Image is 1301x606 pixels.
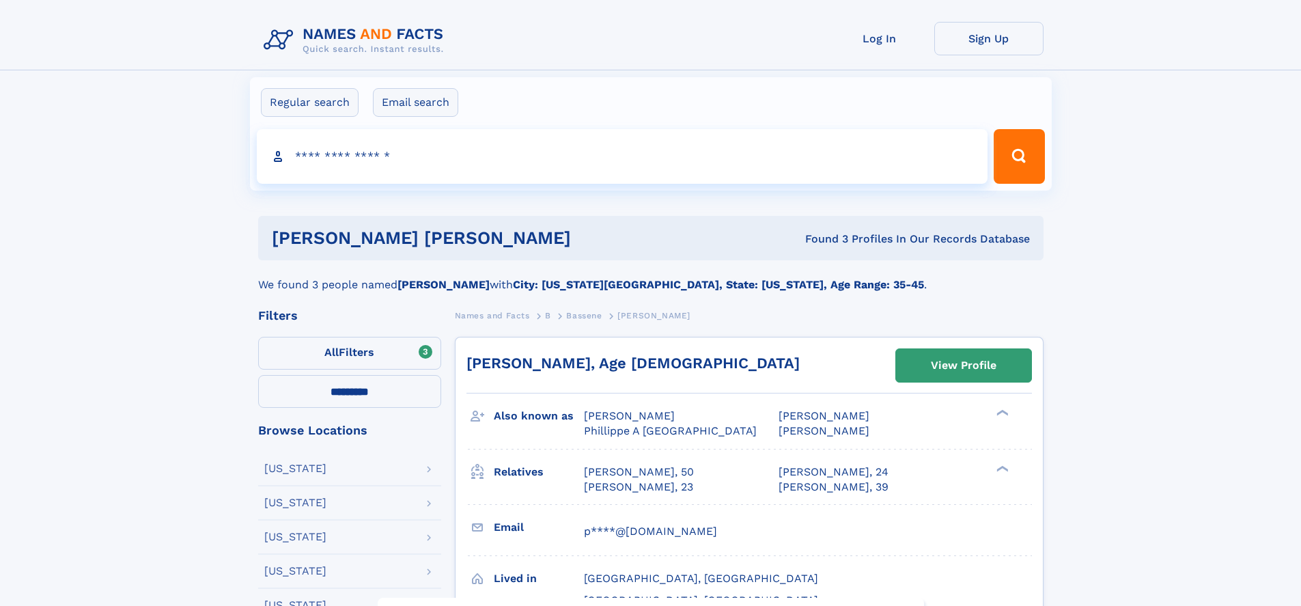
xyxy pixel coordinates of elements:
[779,424,869,437] span: [PERSON_NAME]
[264,497,326,508] div: [US_STATE]
[264,532,326,542] div: [US_STATE]
[566,311,602,320] span: Bassene
[779,480,889,495] a: [PERSON_NAME], 39
[494,567,584,590] h3: Lived in
[896,349,1031,382] a: View Profile
[494,460,584,484] h3: Relatives
[264,463,326,474] div: [US_STATE]
[258,309,441,322] div: Filters
[993,409,1009,417] div: ❯
[994,129,1044,184] button: Search Button
[264,566,326,577] div: [US_STATE]
[617,311,690,320] span: [PERSON_NAME]
[272,230,688,247] h1: [PERSON_NAME] [PERSON_NAME]
[257,129,988,184] input: search input
[566,307,602,324] a: Bassene
[494,516,584,539] h3: Email
[545,307,551,324] a: B
[258,337,441,370] label: Filters
[397,278,490,291] b: [PERSON_NAME]
[825,22,934,55] a: Log In
[466,355,800,372] a: [PERSON_NAME], Age [DEMOGRAPHIC_DATA]
[584,424,757,437] span: Phillippe A [GEOGRAPHIC_DATA]
[779,465,889,480] a: [PERSON_NAME], 24
[779,409,869,422] span: [PERSON_NAME]
[324,346,339,359] span: All
[258,260,1044,293] div: We found 3 people named with .
[584,465,694,480] a: [PERSON_NAME], 50
[494,404,584,428] h3: Also known as
[993,464,1009,473] div: ❯
[455,307,530,324] a: Names and Facts
[258,22,455,59] img: Logo Names and Facts
[373,88,458,117] label: Email search
[934,22,1044,55] a: Sign Up
[584,409,675,422] span: [PERSON_NAME]
[545,311,551,320] span: B
[513,278,924,291] b: City: [US_STATE][GEOGRAPHIC_DATA], State: [US_STATE], Age Range: 35-45
[261,88,359,117] label: Regular search
[258,424,441,437] div: Browse Locations
[688,232,1030,247] div: Found 3 Profiles In Our Records Database
[931,350,996,381] div: View Profile
[584,572,818,585] span: [GEOGRAPHIC_DATA], [GEOGRAPHIC_DATA]
[584,480,693,495] a: [PERSON_NAME], 23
